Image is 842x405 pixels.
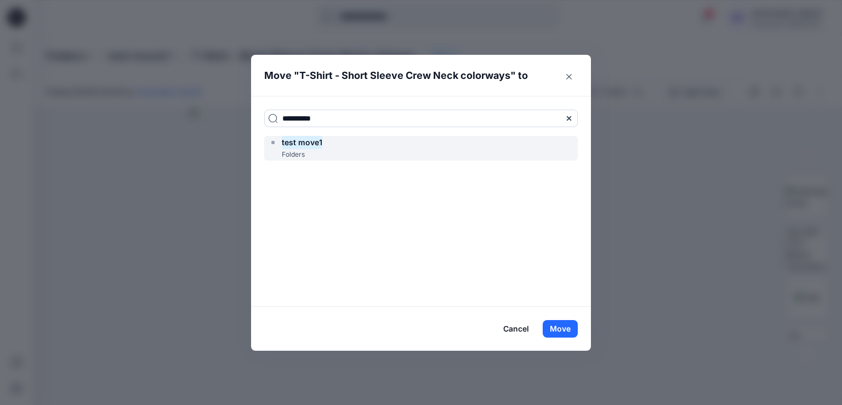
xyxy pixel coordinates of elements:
[282,149,305,161] p: Folders
[251,55,574,96] header: Move " " to
[543,320,578,338] button: Move
[299,68,510,83] p: T-Shirt - Short Sleeve Crew Neck colorways
[496,320,536,338] button: Cancel
[282,135,322,150] mark: test move1
[560,68,578,85] button: Close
